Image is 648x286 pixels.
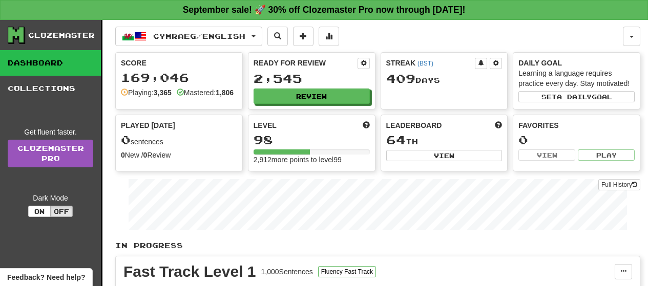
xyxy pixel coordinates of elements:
span: Open feedback widget [7,272,85,282]
div: 169,046 [121,71,237,84]
button: On [28,206,51,217]
div: Get fluent faster. [8,127,93,137]
div: Mastered: [177,87,234,98]
a: (BST) [417,60,433,67]
div: Learning a language requires practice every day. Stay motivated! [518,68,635,89]
div: Ready for Review [254,58,358,68]
button: Search sentences [267,27,288,46]
button: View [386,150,503,161]
div: 98 [254,134,370,146]
a: ClozemasterPro [8,140,93,167]
div: Streak [386,58,475,68]
button: Play [578,149,635,161]
span: Leaderboard [386,120,442,130]
div: 0 [518,134,635,146]
div: th [386,134,503,147]
strong: 0 [143,151,148,159]
p: In Progress [115,240,640,251]
button: Seta dailygoal [518,91,635,102]
button: Off [50,206,73,217]
div: 2,545 [254,72,370,85]
span: This week in points, UTC [495,120,502,130]
div: Clozemaster [28,30,95,40]
div: Daily Goal [518,58,635,68]
div: Day s [386,72,503,85]
button: More stats [319,27,339,46]
strong: September sale! 🚀 30% off Clozemaster Pro now through [DATE]! [183,5,466,15]
span: Score more points to level up [363,120,370,130]
button: Add sentence to collection [293,27,313,46]
strong: 1,806 [216,89,234,97]
span: Cymraeg / English [153,32,245,40]
div: New / Review [121,150,237,160]
strong: 0 [121,151,125,159]
div: Playing: [121,87,172,98]
button: Cymraeg/English [115,27,262,46]
div: Dark Mode [8,193,93,203]
button: View [518,149,575,161]
div: sentences [121,134,237,147]
span: 0 [121,133,131,147]
span: Played [DATE] [121,120,175,130]
button: Fluency Fast Track [318,266,376,277]
div: 2,912 more points to level 99 [254,155,370,165]
button: Review [254,89,370,104]
button: Full History [598,179,640,190]
span: 409 [386,71,415,85]
span: 64 [386,133,406,147]
div: 1,000 Sentences [261,267,313,277]
div: Score [121,58,237,68]
div: Fast Track Level 1 [123,264,256,279]
span: a daily [557,93,592,100]
strong: 3,365 [154,89,172,97]
div: Favorites [518,120,635,130]
span: Level [254,120,277,130]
